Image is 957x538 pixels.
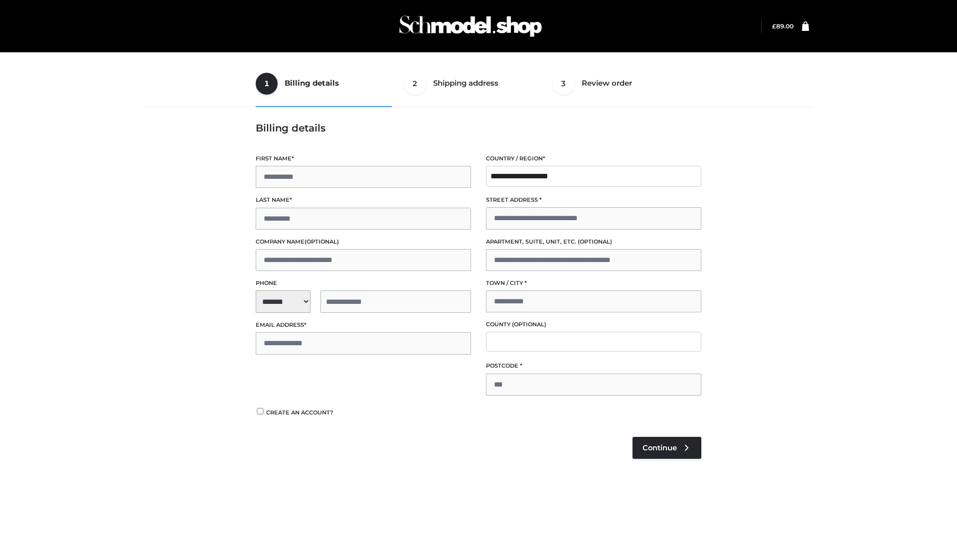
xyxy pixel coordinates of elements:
[578,238,612,245] span: (optional)
[256,195,471,205] label: Last name
[486,195,701,205] label: Street address
[396,6,545,46] img: Schmodel Admin 964
[772,22,776,30] span: £
[512,321,546,328] span: (optional)
[486,278,701,288] label: Town / City
[486,237,701,247] label: Apartment, suite, unit, etc.
[305,238,339,245] span: (optional)
[256,408,265,414] input: Create an account?
[486,320,701,329] label: County
[266,409,333,416] span: Create an account?
[256,278,471,288] label: Phone
[256,122,701,134] h3: Billing details
[642,443,677,452] span: Continue
[772,22,794,30] bdi: 89.00
[256,237,471,247] label: Company name
[633,437,701,459] a: Continue
[256,154,471,163] label: First name
[486,154,701,163] label: Country / Region
[772,22,794,30] a: £89.00
[486,361,701,371] label: Postcode
[256,320,471,330] label: Email address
